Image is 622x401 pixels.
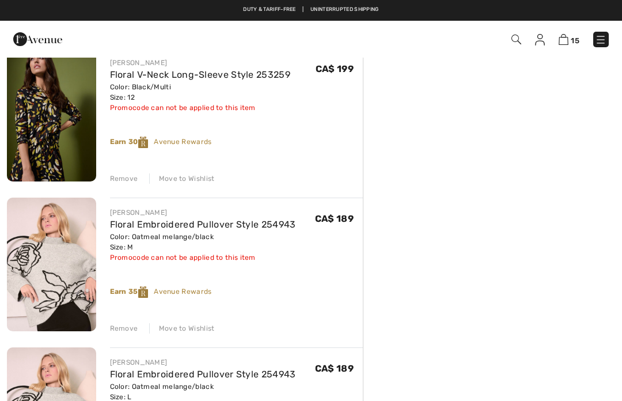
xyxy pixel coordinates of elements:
a: Floral Embroidered Pullover Style 254943 [110,219,296,230]
img: My Info [535,34,545,46]
a: 1ère Avenue [13,33,62,44]
a: Floral V-Neck Long-Sleeve Style 253259 [110,69,290,80]
a: Floral Embroidered Pullover Style 254943 [110,369,296,380]
div: Remove [110,173,138,184]
strong: Earn 35 [110,287,154,296]
div: Color: Oatmeal melange/black Size: M [110,232,296,252]
div: Avenue Rewards [110,286,363,298]
img: Reward-Logo.svg [138,137,149,148]
img: Menu [595,34,606,46]
img: Search [511,35,521,44]
div: [PERSON_NAME] [110,357,296,368]
div: [PERSON_NAME] [110,207,296,218]
img: Floral V-Neck Long-Sleeve Style 253259 [7,48,96,181]
div: Move to Wishlist [149,323,215,334]
img: Floral Embroidered Pullover Style 254943 [7,198,96,331]
span: CA$ 199 [316,63,354,74]
span: CA$ 189 [315,363,354,374]
span: 15 [571,36,579,45]
img: Shopping Bag [559,34,568,45]
div: Promocode can not be applied to this item [110,252,296,263]
div: [PERSON_NAME] [110,58,290,68]
img: Reward-Logo.svg [138,286,149,298]
strong: Earn 30 [110,138,154,146]
div: Remove [110,323,138,334]
div: Avenue Rewards [110,137,363,148]
span: CA$ 189 [315,213,354,224]
div: Move to Wishlist [149,173,215,184]
a: Duty & tariff-free | Uninterrupted shipping [243,6,378,12]
div: Promocode can not be applied to this item [110,103,290,113]
a: 15 [559,32,579,46]
img: 1ère Avenue [13,28,62,51]
div: Color: Black/Multi Size: 12 [110,82,290,103]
